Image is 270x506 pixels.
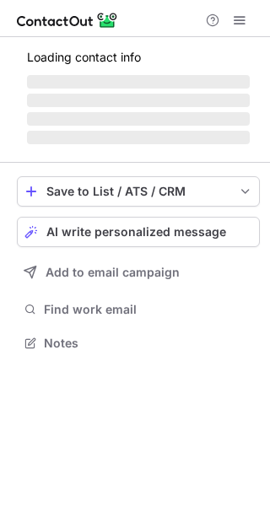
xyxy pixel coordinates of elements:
div: Save to List / ATS / CRM [46,185,230,198]
span: ‌ [27,94,250,107]
button: Find work email [17,298,260,321]
button: AI write personalized message [17,217,260,247]
span: ‌ [27,112,250,126]
span: Find work email [44,302,253,317]
span: Notes [44,336,253,351]
button: save-profile-one-click [17,176,260,207]
span: ‌ [27,75,250,89]
p: Loading contact info [27,51,250,64]
button: Notes [17,331,260,355]
span: Add to email campaign [46,266,180,279]
img: ContactOut v5.3.10 [17,10,118,30]
button: Add to email campaign [17,257,260,288]
span: ‌ [27,131,250,144]
span: AI write personalized message [46,225,226,239]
